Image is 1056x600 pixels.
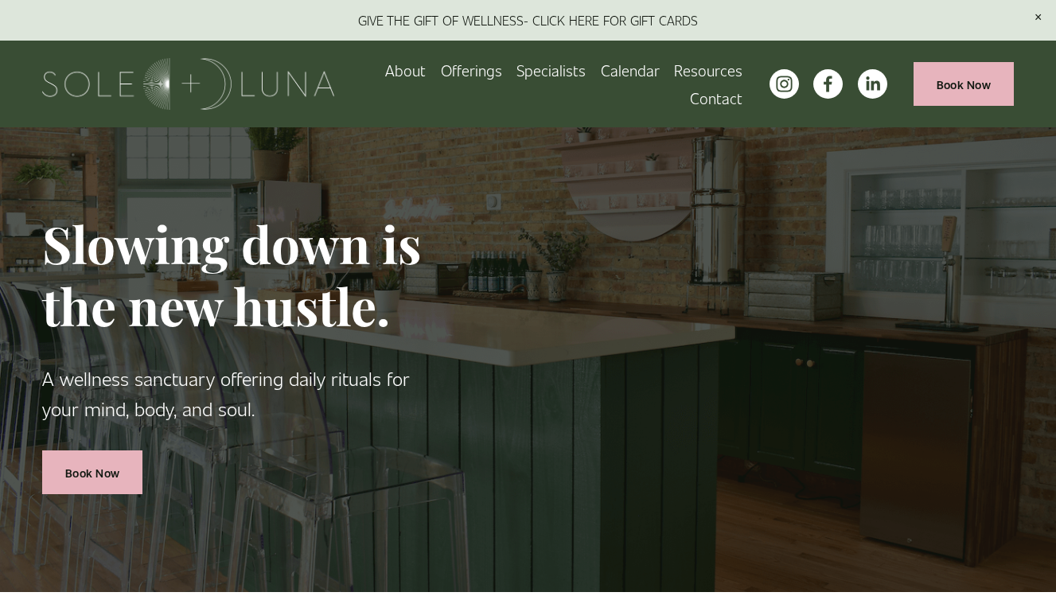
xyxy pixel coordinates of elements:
[914,62,1014,106] a: Book Now
[690,84,742,112] a: Contact
[674,58,742,83] span: Resources
[813,69,843,99] a: facebook-unauth
[42,363,442,424] p: A wellness sanctuary offering daily rituals for your mind, body, and soul.
[42,212,442,337] h1: Slowing down is the new hustle.
[858,69,887,99] a: LinkedIn
[601,56,660,84] a: Calendar
[441,58,502,83] span: Offerings
[441,56,502,84] a: folder dropdown
[516,56,586,84] a: Specialists
[42,450,142,494] a: Book Now
[674,56,742,84] a: folder dropdown
[42,58,334,110] img: Sole + Luna
[385,56,426,84] a: About
[770,69,799,99] a: instagram-unauth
